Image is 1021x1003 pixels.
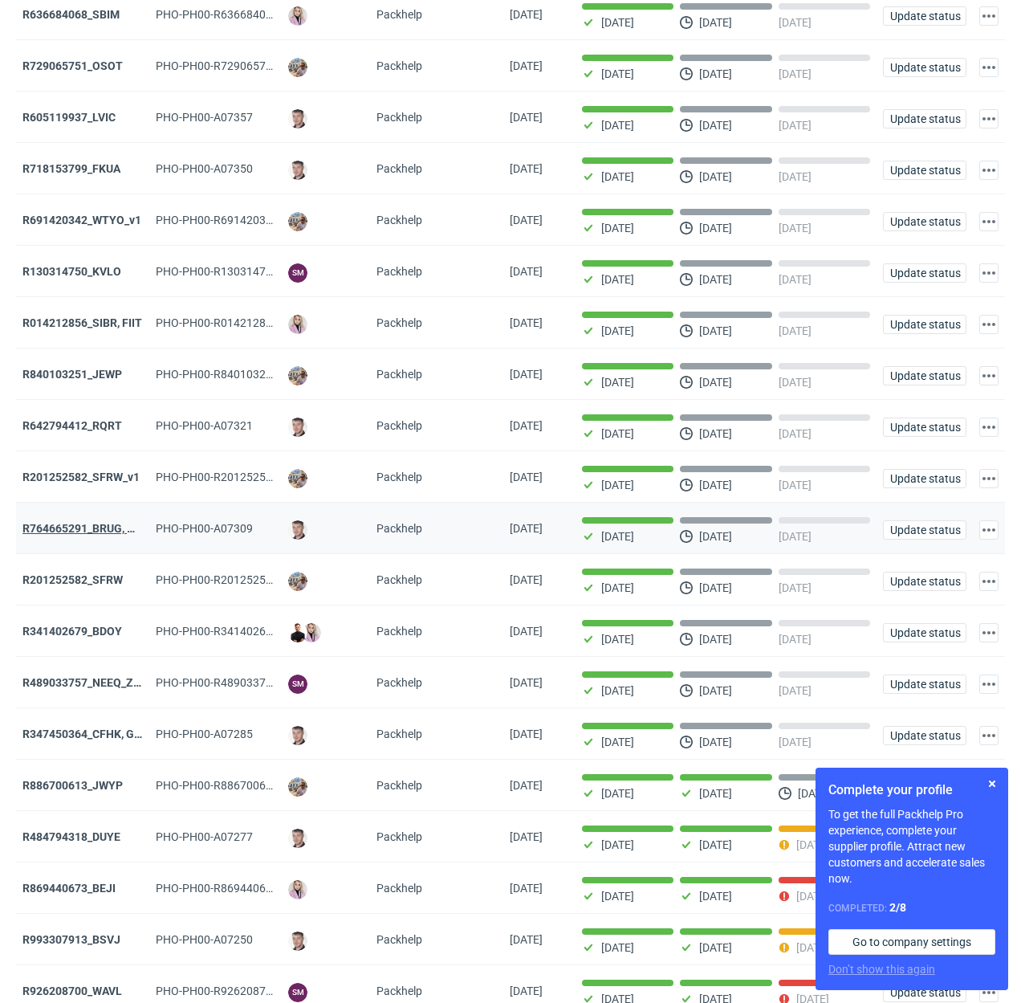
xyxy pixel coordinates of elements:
button: Update status [883,263,966,283]
img: Maciej Sikora [288,161,307,180]
p: [DATE] [601,273,634,286]
span: PHO-PH00-R489033757_NEEQ_ZVYP_WVPK_PHVG_SDDZ_GAYC [156,676,481,689]
p: [DATE] [779,119,812,132]
a: R840103251_JEWP [22,368,122,381]
figcaption: SM [288,263,307,283]
span: 29/09/2025 [510,676,543,689]
p: To get the full Packhelp Pro experience, complete your supplier profile. Attract new customers an... [828,806,995,887]
p: [DATE] [796,890,829,903]
a: R886700613_JWYP [22,779,123,792]
a: R347450364_CFHK, GKSJ [22,728,155,740]
p: [DATE] [601,427,634,440]
span: Packhelp [376,882,422,895]
span: PHO-PH00-A07350 [156,162,253,175]
span: Packhelp [376,368,422,381]
button: Actions [979,212,999,231]
strong: R201252582_SFRW [22,573,123,586]
span: Update status [890,576,959,587]
span: Packhelp [376,316,422,329]
span: PHO-PH00-A07285 [156,728,253,740]
a: R718153799_FKUA [22,162,120,175]
span: PHO-PH00-R886700613_JWYP [156,779,313,792]
span: 09/10/2025 [510,162,543,175]
a: R489033757_NEEQ_ZVYP_WVPK_PHVG_SDDZ_GAYC [22,676,294,689]
p: [DATE] [601,736,634,748]
button: Update status [883,418,966,437]
img: Maciej Sikora [288,109,307,128]
button: Update status [883,315,966,334]
img: Klaudia Wiśniewska [288,880,307,899]
p: [DATE] [779,222,812,234]
a: R130314750_KVLO [22,265,121,278]
span: 25/09/2025 [510,779,543,792]
span: 08/10/2025 [510,265,543,278]
span: Update status [890,473,959,484]
strong: R484794318_DUYE [22,830,120,843]
p: [DATE] [699,273,732,286]
span: PHO-PH00-R926208700_WAVL [156,985,313,997]
button: Actions [979,161,999,180]
button: Actions [979,469,999,488]
span: 18/09/2025 [510,933,543,946]
button: Actions [979,109,999,128]
strong: R636684068_SBIM [22,8,120,21]
span: Update status [890,113,959,124]
span: Update status [890,422,959,433]
span: 01/10/2025 [510,522,543,535]
span: PHO-PH00-R201252582_SFRW_V1 [156,471,332,483]
button: Update status [883,572,966,591]
p: [DATE] [699,427,732,440]
img: Michał Palasek [288,58,307,77]
p: [DATE] [779,581,812,594]
span: 24/09/2025 [510,830,543,843]
span: Packhelp [376,573,422,586]
p: [DATE] [699,67,732,80]
button: Update status [883,983,966,1002]
a: Go to company settings [828,929,995,955]
span: 03/10/2025 [510,419,543,432]
button: Update status [883,675,966,694]
button: Actions [979,726,999,745]
p: [DATE] [779,16,812,29]
p: [DATE] [699,736,732,748]
strong: R764665291_BRUG, HPRK [22,522,157,535]
span: 10/10/2025 [510,59,543,72]
a: R201252582_SFRW_v1 [22,471,140,483]
p: [DATE] [699,684,732,697]
p: [DATE] [796,941,829,954]
p: [DATE] [601,787,634,800]
img: Klaudia Wiśniewska [302,623,321,642]
span: Update status [890,319,959,330]
span: Packhelp [376,471,422,483]
span: Packhelp [376,162,422,175]
img: Maciej Sikora [288,726,307,745]
span: Update status [890,987,959,998]
figcaption: SM [288,675,307,694]
span: 30/09/2025 [510,573,543,586]
span: Update status [890,524,959,536]
p: [DATE] [601,581,634,594]
span: 14/10/2025 [510,8,543,21]
img: Maciej Sikora [288,520,307,540]
button: Actions [979,572,999,591]
img: Klaudia Wiśniewska [288,6,307,26]
a: R341402679_BDOY [22,625,122,638]
p: [DATE] [779,427,812,440]
p: [DATE] [601,67,634,80]
p: [DATE] [779,736,812,748]
span: 06/10/2025 [510,316,543,329]
p: [DATE] [779,170,812,183]
p: [DATE] [699,581,732,594]
button: Actions [979,366,999,385]
strong: R605119937_LVIC [22,111,116,124]
span: PHO-PH00-R130314750_KVLO [156,265,312,278]
p: [DATE] [601,838,634,851]
span: PHO-PH00-R840103251_JEWP [156,368,313,381]
button: Actions [979,263,999,283]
